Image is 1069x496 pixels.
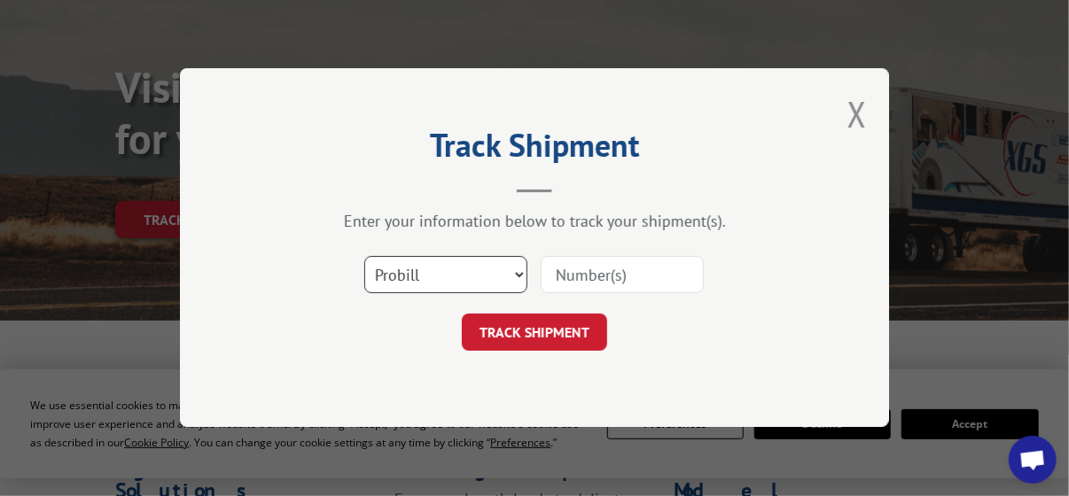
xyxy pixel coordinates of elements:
[269,212,800,232] div: Enter your information below to track your shipment(s).
[1009,436,1057,484] div: Open chat
[847,90,867,137] button: Close modal
[462,314,607,352] button: TRACK SHIPMENT
[269,133,800,167] h2: Track Shipment
[541,257,704,294] input: Number(s)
